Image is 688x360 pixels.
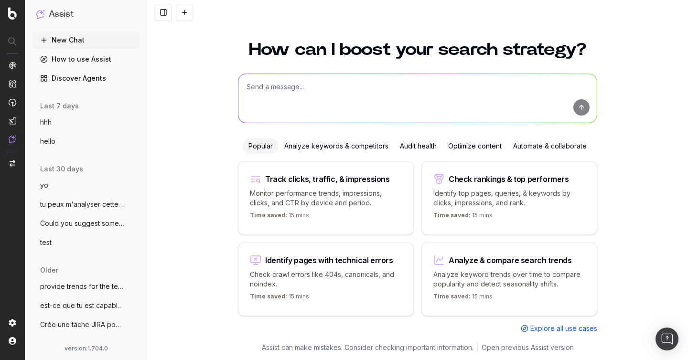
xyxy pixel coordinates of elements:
[32,216,140,231] button: Could you suggest some relative keywords
[9,80,16,88] img: Intelligence
[449,256,572,264] div: Analyze & compare search trends
[433,293,493,304] p: 15 mins
[40,238,52,247] span: test
[40,117,52,127] span: hhh
[32,115,140,130] button: hhh
[265,175,390,183] div: Track clicks, traffic, & impressions
[279,138,394,154] div: Analyze keywords & competitors
[32,32,140,48] button: New Chat
[9,337,16,345] img: My account
[9,98,16,106] img: Activation
[9,319,16,327] img: Setting
[40,180,48,190] span: yo
[40,265,58,275] span: older
[262,343,473,352] p: Assist can make mistakes. Consider checking important information.
[265,256,393,264] div: Identify pages with technical errors
[40,282,124,291] span: provide trends for the term and its vari
[449,175,569,183] div: Check rankings & top performers
[40,137,55,146] span: hello
[530,324,597,333] span: Explore all use cases
[482,343,574,352] a: Open previous Assist version
[433,212,493,223] p: 15 mins
[250,189,402,208] p: Monitor performance trends, impressions, clicks, and CTR by device and period.
[243,138,279,154] div: Popular
[10,160,15,167] img: Switch project
[32,235,140,250] button: test
[250,212,287,219] span: Time saved:
[36,8,136,21] button: Assist
[238,41,597,58] h1: How can I boost your search strategy?
[9,117,16,125] img: Studio
[9,135,16,143] img: Assist
[40,200,124,209] span: tu peux m'analyser cette page : https://
[40,301,124,310] span: est-ce que tu est capable de me donner p
[32,317,140,332] button: Crée une tâche JIRA pour corriger le tit
[32,134,140,149] button: hello
[40,219,124,228] span: Could you suggest some relative keywords
[32,279,140,294] button: provide trends for the term and its vari
[32,197,140,212] button: tu peux m'analyser cette page : https://
[32,336,140,351] button: Show URLs with the biggest drop in impre
[656,328,678,350] div: Open Intercom Messenger
[433,212,471,219] span: Time saved:
[32,71,140,86] a: Discover Agents
[32,178,140,193] button: yo
[250,270,402,289] p: Check crawl errors like 404s, canonicals, and noindex.
[433,293,471,300] span: Time saved:
[9,62,16,69] img: Analytics
[250,212,309,223] p: 15 mins
[8,7,17,20] img: Botify logo
[250,293,309,304] p: 15 mins
[32,52,140,67] a: How to use Assist
[40,320,124,329] span: Crée une tâche JIRA pour corriger le tit
[507,138,592,154] div: Automate & collaborate
[40,164,83,174] span: last 30 days
[394,138,442,154] div: Audit health
[433,189,585,208] p: Identify top pages, queries, & keywords by clicks, impressions, and rank.
[433,270,585,289] p: Analyze keyword trends over time to compare popularity and detect seasonality shifts.
[521,324,597,333] a: Explore all use cases
[40,101,79,111] span: last 7 days
[49,8,74,21] h1: Assist
[32,298,140,313] button: est-ce que tu est capable de me donner p
[40,339,124,349] span: Show URLs with the biggest drop in impre
[442,138,507,154] div: Optimize content
[36,345,136,352] div: version: 1.704.0
[36,10,45,19] img: Assist
[250,293,287,300] span: Time saved:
